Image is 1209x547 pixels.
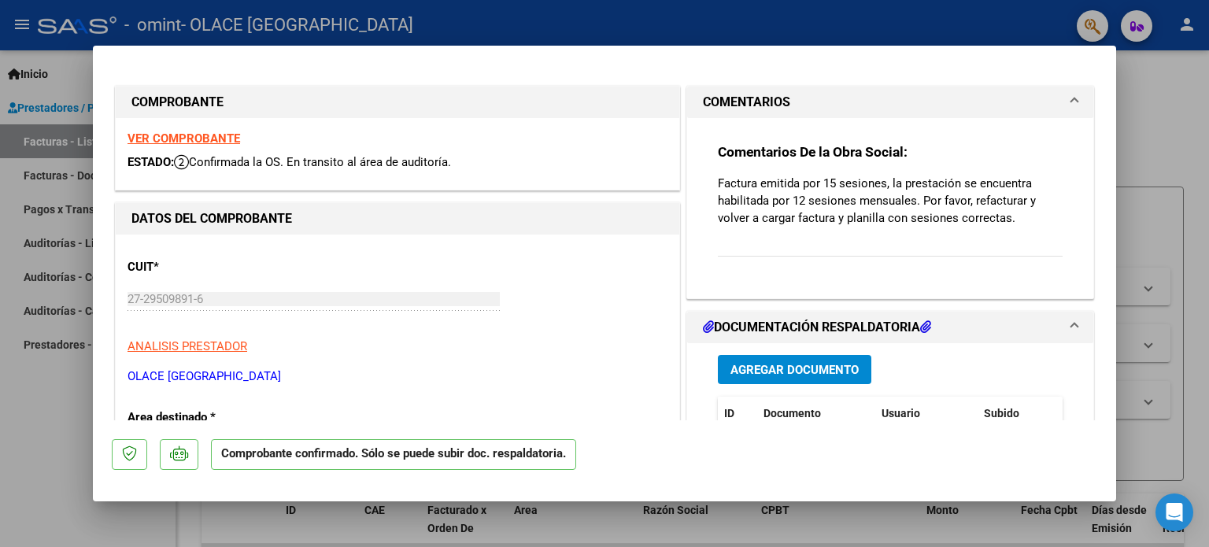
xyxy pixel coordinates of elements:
[703,318,931,337] h1: DOCUMENTACIÓN RESPALDATORIA
[984,407,1019,419] span: Subido
[128,155,174,169] span: ESTADO:
[730,363,859,377] span: Agregar Documento
[718,355,871,384] button: Agregar Documento
[174,155,451,169] span: Confirmada la OS. En transito al área de auditoría.
[128,258,290,276] p: CUIT
[131,211,292,226] strong: DATOS DEL COMPROBANTE
[128,131,240,146] a: VER COMPROBANTE
[703,93,790,112] h1: COMENTARIOS
[1155,493,1193,531] div: Open Intercom Messenger
[724,407,734,419] span: ID
[211,439,576,470] p: Comprobante confirmado. Sólo se puede subir doc. respaldatoria.
[882,407,920,419] span: Usuario
[687,87,1093,118] mat-expansion-panel-header: COMENTARIOS
[131,94,224,109] strong: COMPROBANTE
[978,397,1056,431] datatable-header-cell: Subido
[757,397,875,431] datatable-header-cell: Documento
[687,118,1093,298] div: COMENTARIOS
[718,144,908,160] strong: Comentarios De la Obra Social:
[687,312,1093,343] mat-expansion-panel-header: DOCUMENTACIÓN RESPALDATORIA
[128,339,247,353] span: ANALISIS PRESTADOR
[763,407,821,419] span: Documento
[128,368,667,386] p: OLACE [GEOGRAPHIC_DATA]
[1056,397,1135,431] datatable-header-cell: Acción
[718,397,757,431] datatable-header-cell: ID
[875,397,978,431] datatable-header-cell: Usuario
[128,408,290,427] p: Area destinado *
[718,175,1063,227] p: Factura emitida por 15 sesiones, la prestación se encuentra habilitada por 12 sesiones mensuales....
